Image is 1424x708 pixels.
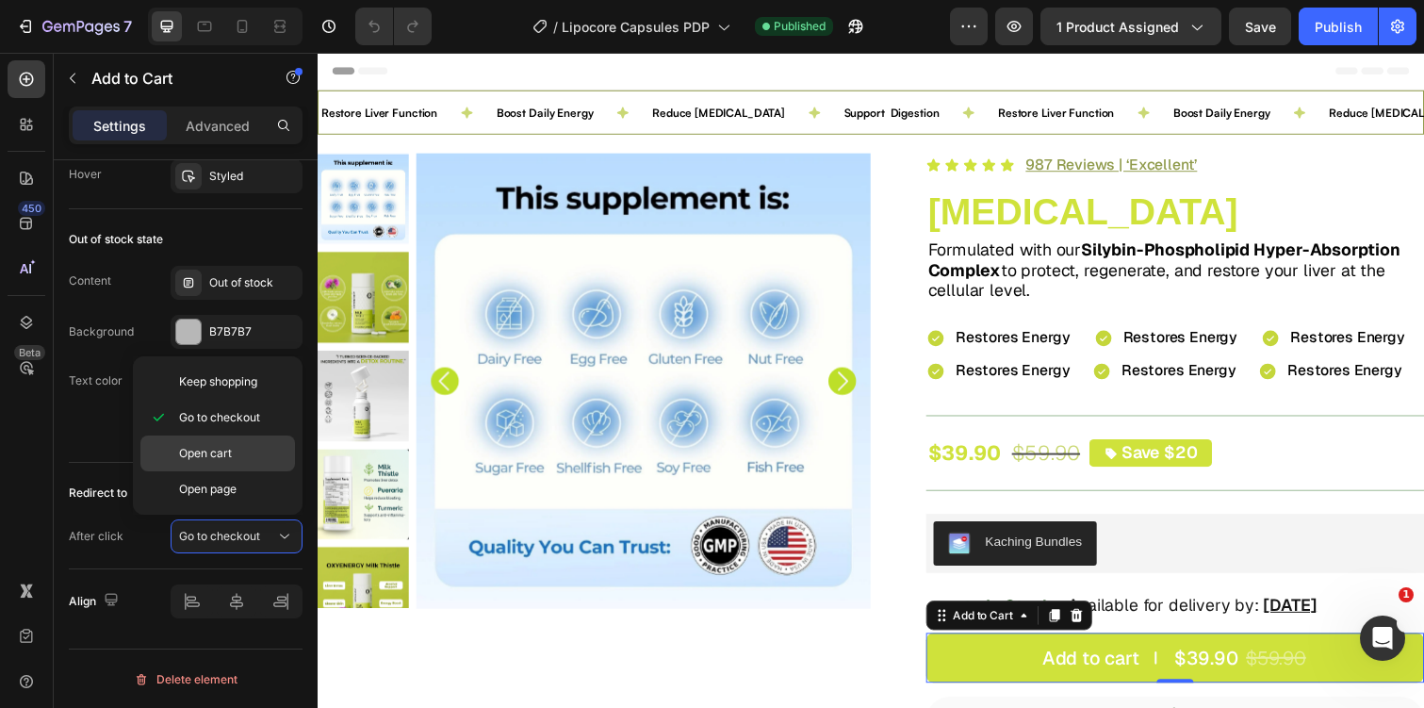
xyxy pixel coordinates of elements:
div: Out of stock state [69,231,163,248]
p: Add to Cart [91,67,252,90]
span: Open page [179,481,237,498]
span: Formulated with our to protect, regenerate, and restore your liver at the cellular level. [624,190,1106,254]
div: Out of stock [209,274,298,291]
div: Background [69,323,134,340]
span: - Available for delivery by: [755,553,962,575]
h2: [MEDICAL_DATA] [622,140,1131,185]
button: Delete element [69,665,303,695]
button: Publish [1299,8,1378,45]
div: $39.90 [874,606,943,631]
u: 987 Reviews | ‘Excellent’ [724,105,899,124]
span: [DATE] [966,553,1022,575]
span: / [553,17,558,37]
button: Add to cart [622,593,1131,644]
div: Beta [14,345,45,360]
span: Support Digestion [538,55,635,69]
span: Reduce [MEDICAL_DATA] [342,55,478,69]
span: Go to checkout [179,409,260,426]
div: Content [69,272,111,289]
span: Go to checkout [179,529,260,543]
div: Redirect to [69,485,127,502]
div: Align [69,588,123,614]
span: Restores Energy [824,281,941,301]
span: Keep shopping [179,373,257,390]
div: 450 [18,201,45,216]
button: Kaching Bundles [630,479,796,524]
span: Restores Energy [991,315,1108,335]
img: KachingBundles.png [645,490,667,513]
p: Advanced [186,116,250,136]
button: Show more [69,413,303,447]
div: Kaching Bundles [682,490,781,510]
button: 1 product assigned [1040,8,1221,45]
button: Carousel Next Arrow [522,321,550,350]
button: 7 [8,8,140,45]
span: Restore Liver Function [696,55,814,69]
button: Save [1229,8,1291,45]
div: B7B7B7 [209,323,298,340]
div: After click [69,528,123,545]
button: Go to checkout [171,519,303,553]
div: $59.90 [947,606,1012,631]
div: Text color [69,372,123,389]
span: Open cart [179,445,232,462]
strong: Silybin-Phospholipid Hyper-Absorption Complex [624,190,1106,233]
iframe: Design area [318,53,1424,708]
div: Undo/Redo [355,8,432,45]
div: Hover [69,166,102,183]
p: Settings [93,116,146,136]
span: 1 [1399,587,1414,602]
span: Save [1245,19,1276,35]
span: Boost Daily Energy [875,55,974,69]
div: Add to Cart [646,567,714,584]
span: Restores Energy [652,315,769,335]
div: Publish [1315,17,1362,37]
div: Delete element [134,668,237,691]
p: In Stock [683,555,751,576]
div: Styled [209,168,298,185]
pre: Save $20 [822,399,899,420]
span: Restores Energy [822,315,939,335]
p: 7 [123,15,132,38]
span: Reduce [MEDICAL_DATA] [1034,55,1170,69]
button: Carousel Back Arrow [116,321,144,350]
span: Published [774,18,826,35]
span: 1 product assigned [1056,17,1179,37]
span: Restores Energy [994,281,1111,301]
iframe: Intercom live chat [1360,616,1405,661]
div: Add to cart [741,608,840,629]
div: $39.90 [622,396,700,423]
span: Lipocore Capsules PDP [562,17,710,37]
span: Restores Energy [652,281,769,301]
div: $59.90 [708,396,781,423]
